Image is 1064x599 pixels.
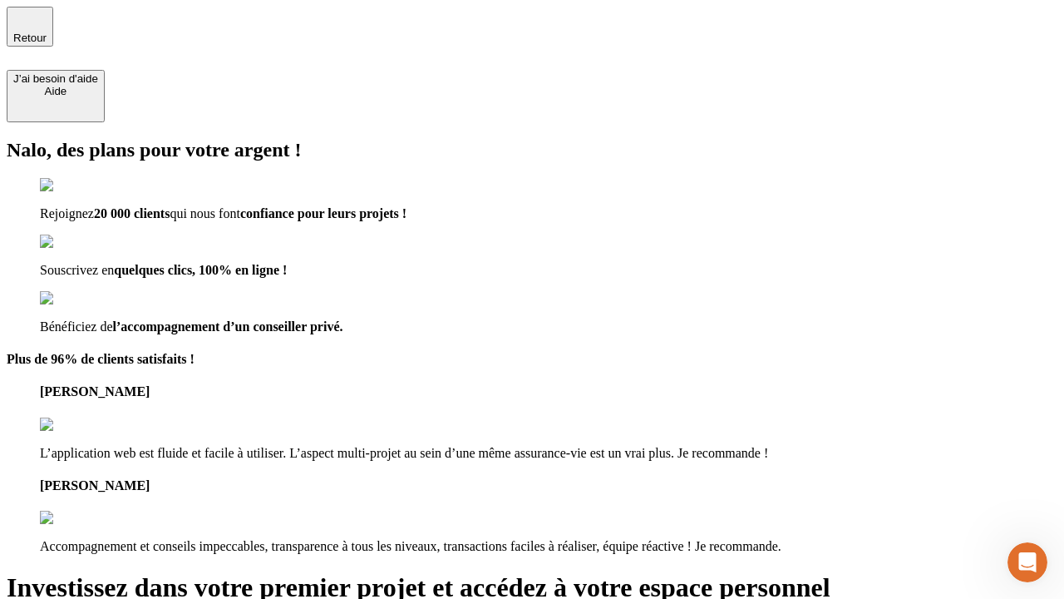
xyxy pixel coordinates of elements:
img: checkmark [40,178,111,193]
span: 20 000 clients [94,206,170,220]
span: confiance pour leurs projets ! [240,206,406,220]
div: Aide [13,85,98,97]
h4: [PERSON_NAME] [40,384,1057,399]
h2: Nalo, des plans pour votre argent ! [7,139,1057,161]
button: Retour [7,7,53,47]
span: Retour [13,32,47,44]
p: L’application web est fluide et facile à utiliser. L’aspect multi-projet au sein d’une même assur... [40,446,1057,461]
span: Bénéficiez de [40,319,113,334]
p: Accompagnement et conseils impeccables, transparence à tous les niveaux, transactions faciles à r... [40,539,1057,554]
img: reviews stars [40,511,122,526]
iframe: Intercom live chat [1007,542,1047,582]
div: J’ai besoin d'aide [13,72,98,85]
span: Rejoignez [40,206,94,220]
img: checkmark [40,235,111,250]
button: J’ai besoin d'aideAide [7,70,105,122]
img: checkmark [40,291,111,306]
span: Souscrivez en [40,263,114,277]
span: quelques clics, 100% en ligne ! [114,263,287,277]
img: reviews stars [40,418,122,433]
span: l’accompagnement d’un conseiller privé. [113,319,343,334]
h4: Plus de 96% de clients satisfaits ! [7,352,1057,367]
span: qui nous font [170,206,239,220]
h4: [PERSON_NAME] [40,478,1057,493]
